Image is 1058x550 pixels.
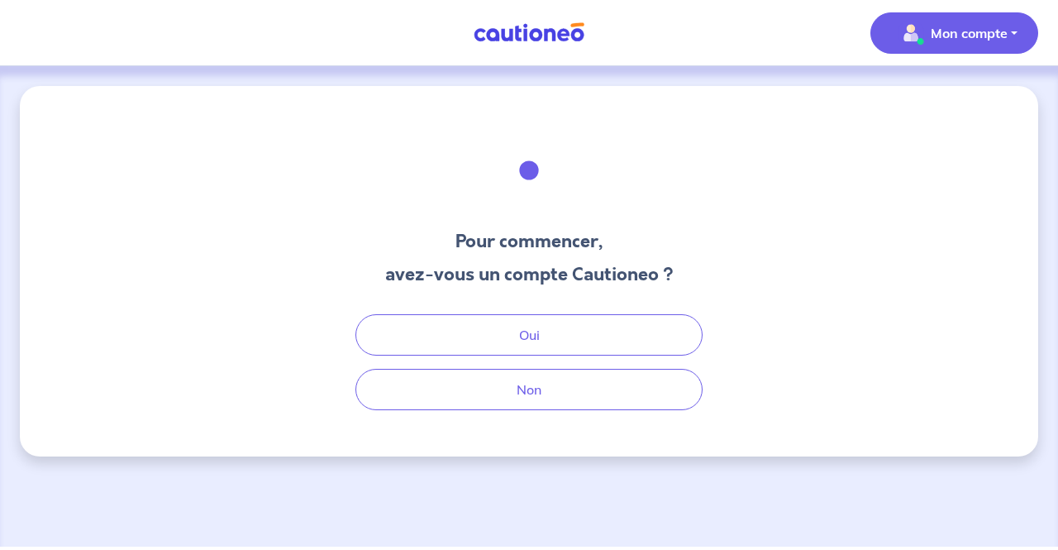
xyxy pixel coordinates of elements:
button: Non [355,369,703,410]
img: Cautioneo [467,22,591,43]
h3: avez-vous un compte Cautioneo ? [385,261,674,288]
p: Mon compte [931,23,1008,43]
img: illu_account_valid_menu.svg [898,20,924,46]
img: illu_welcome.svg [484,126,574,215]
button: illu_account_valid_menu.svgMon compte [870,12,1038,54]
button: Oui [355,314,703,356]
h3: Pour commencer, [385,228,674,255]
